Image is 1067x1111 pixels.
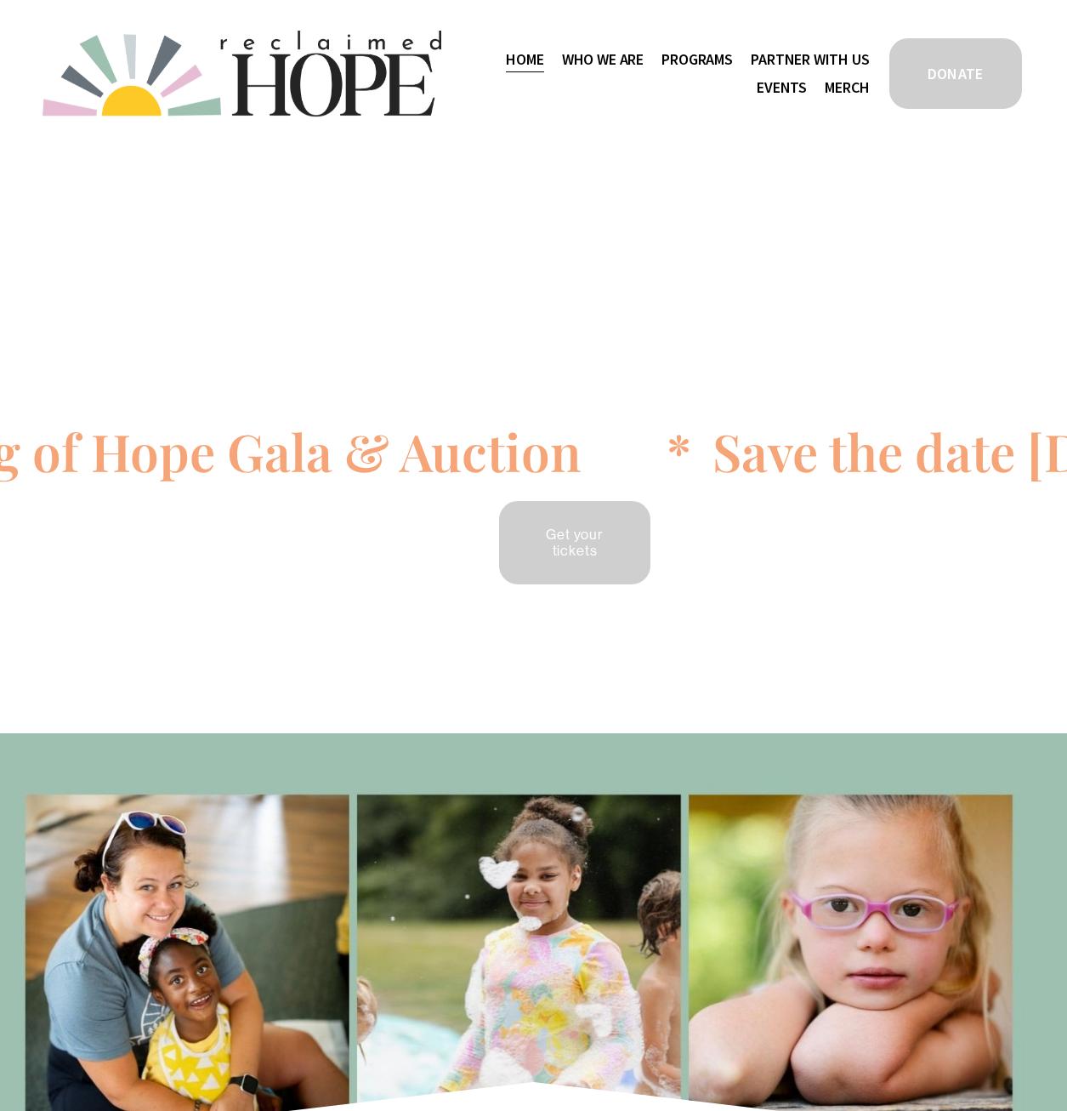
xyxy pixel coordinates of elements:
[497,499,652,587] a: Get your tickets
[562,46,644,73] a: folder dropdown
[751,48,869,72] span: Partner With Us
[825,74,869,101] a: Merch
[43,31,441,117] img: Reclaimed Hope Initiative
[661,46,733,73] a: folder dropdown
[661,48,733,72] span: Programs
[887,36,1024,111] a: DONATE
[757,74,807,101] a: Events
[751,46,869,73] a: folder dropdown
[506,46,543,73] a: Home
[562,48,644,72] span: Who We Are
